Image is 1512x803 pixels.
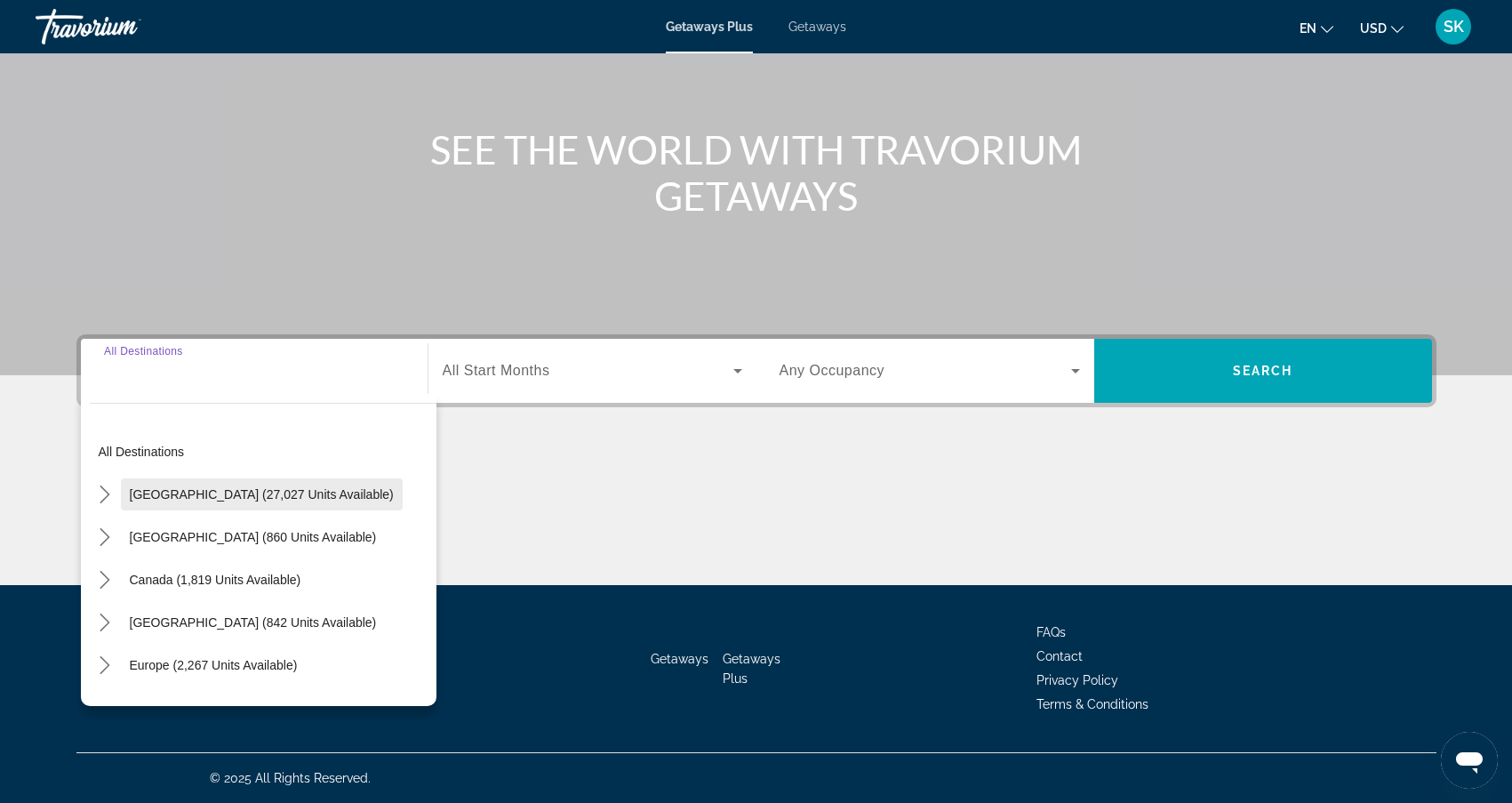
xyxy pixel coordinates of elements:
button: User Menu [1430,8,1476,45]
span: en [1300,21,1316,36]
span: Europe (2,267 units available) [130,658,298,672]
h1: SEE THE WORLD WITH TRAVORIUM GETAWAYS [423,126,1090,219]
a: FAQs [1036,625,1066,639]
span: All Start Months [443,363,550,378]
button: Select destination: Caribbean & Atlantic Islands (842 units available) [121,606,386,638]
a: Getaways Plus [666,20,753,34]
span: Search [1233,364,1293,378]
button: Toggle Europe (2,267 units available) submenu [90,650,121,681]
span: SK [1444,18,1464,36]
span: USD [1360,21,1387,36]
span: © 2025 All Rights Reserved. [210,771,371,785]
button: Change currency [1360,15,1404,41]
button: Select destination: Europe (2,267 units available) [121,649,307,681]
iframe: Кнопка для запуску вікна повідомлень [1441,732,1498,789]
span: All Destinations [104,345,183,357]
button: Toggle United States (27,027 units available) submenu [90,479,121,510]
a: Getaways [651,652,708,666]
button: Select destination: Mexico (860 units available) [121,521,386,553]
button: Select destination: Australia (196 units available) [121,692,305,724]
button: Select destination: Canada (1,819 units available) [121,564,310,596]
span: Canada (1,819 units available) [130,573,301,587]
input: Select destination [104,361,404,382]
a: Getaways [788,20,846,34]
span: [GEOGRAPHIC_DATA] (27,027 units available) [130,487,394,502]
button: Toggle Australia (196 units available) submenu [90,693,121,724]
div: Search widget [81,339,1432,403]
button: Search [1094,339,1432,403]
span: [GEOGRAPHIC_DATA] (842 units available) [130,615,377,630]
button: Toggle Canada (1,819 units available) submenu [90,565,121,596]
a: Privacy Policy [1036,673,1118,687]
button: Toggle Mexico (860 units available) submenu [90,522,121,553]
a: Terms & Conditions [1036,697,1148,711]
button: Toggle Caribbean & Atlantic Islands (842 units available) submenu [90,607,121,638]
button: Select destination: United States (27,027 units available) [121,478,403,510]
a: Travorium [36,4,213,50]
span: [GEOGRAPHIC_DATA] (860 units available) [130,530,377,544]
button: Select destination: All destinations [90,436,436,468]
span: All destinations [99,445,185,459]
a: Getaways Plus [723,652,780,686]
a: Contact [1036,649,1083,663]
button: Change language [1300,15,1333,41]
div: Destination options [81,394,436,706]
span: Any Occupancy [780,363,885,378]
